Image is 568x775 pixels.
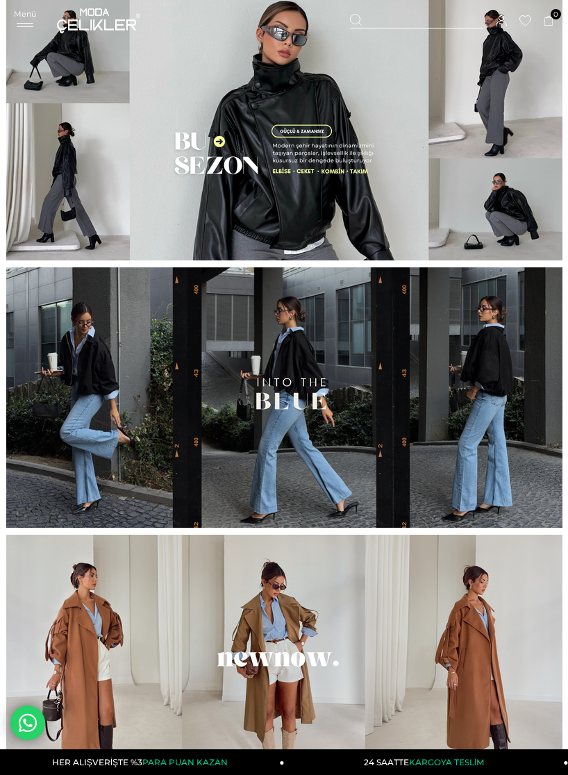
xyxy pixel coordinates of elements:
span: KARGOYA TESLİM [409,757,484,767]
span: 0 [551,9,561,19]
a: HER ALIŞVERİŞTE %3PARA PUAN KAZAN [1,749,285,775]
span: Menü [14,9,36,19]
a: 0 [544,16,554,26]
img: title [6,267,562,528]
span: PARA PUAN KAZAN [142,757,228,767]
img: logo [57,8,140,33]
